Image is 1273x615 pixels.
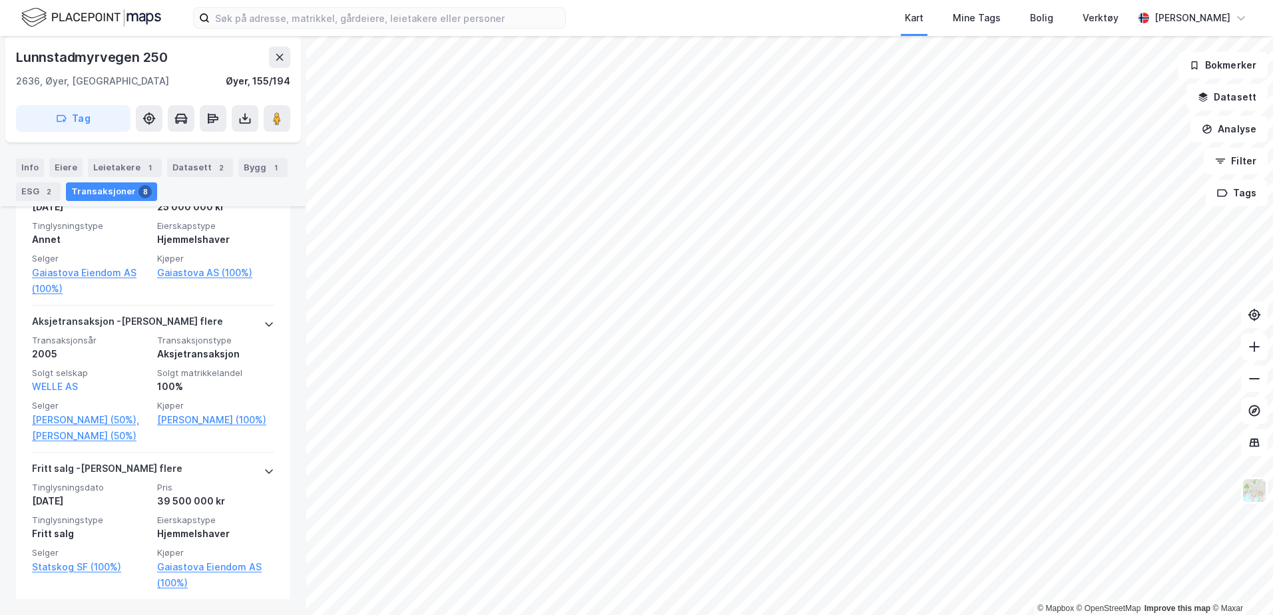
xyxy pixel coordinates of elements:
[32,482,149,493] span: Tinglysningsdato
[210,8,565,28] input: Søk på adresse, matrikkel, gårdeiere, leietakere eller personer
[214,161,228,174] div: 2
[157,367,274,379] span: Solgt matrikkelandel
[157,379,274,395] div: 100%
[16,73,169,89] div: 2636, Øyer, [GEOGRAPHIC_DATA]
[1037,604,1074,613] a: Mapbox
[32,547,149,558] span: Selger
[32,313,223,335] div: Aksjetransaksjon - [PERSON_NAME] flere
[157,335,274,346] span: Transaksjonstype
[143,161,156,174] div: 1
[32,265,149,297] a: Gaiastova Eiendom AS (100%)
[32,461,182,482] div: Fritt salg - [PERSON_NAME] flere
[32,400,149,411] span: Selger
[21,6,161,29] img: logo.f888ab2527a4732fd821a326f86c7f29.svg
[157,253,274,264] span: Kjøper
[1206,551,1273,615] iframe: Chat Widget
[157,400,274,411] span: Kjøper
[167,158,233,177] div: Datasett
[905,10,923,26] div: Kart
[32,514,149,526] span: Tinglysningstype
[138,185,152,198] div: 8
[32,559,149,575] a: Statskog SF (100%)
[1204,148,1268,174] button: Filter
[16,158,44,177] div: Info
[157,412,274,428] a: [PERSON_NAME] (100%)
[1178,52,1268,79] button: Bokmerker
[32,346,149,362] div: 2005
[157,265,274,281] a: Gaiastova AS (100%)
[42,185,55,198] div: 2
[1186,84,1268,110] button: Datasett
[49,158,83,177] div: Eiere
[32,381,78,392] a: WELLE AS
[32,335,149,346] span: Transaksjonsår
[1145,604,1210,613] a: Improve this map
[32,367,149,379] span: Solgt selskap
[157,220,274,232] span: Eierskapstype
[157,514,274,526] span: Eierskapstype
[238,158,288,177] div: Bygg
[88,158,162,177] div: Leietakere
[157,547,274,558] span: Kjøper
[32,412,149,428] a: [PERSON_NAME] (50%),
[1242,478,1267,503] img: Z
[16,182,61,201] div: ESG
[157,482,274,493] span: Pris
[32,253,149,264] span: Selger
[157,559,274,591] a: Gaiastova Eiendom AS (100%)
[16,47,170,68] div: Lunnstadmyrvegen 250
[953,10,1001,26] div: Mine Tags
[16,105,130,132] button: Tag
[157,526,274,542] div: Hjemmelshaver
[1030,10,1053,26] div: Bolig
[157,199,274,215] div: 25 000 000 kr
[1154,10,1230,26] div: [PERSON_NAME]
[1190,116,1268,142] button: Analyse
[269,161,282,174] div: 1
[32,493,149,509] div: [DATE]
[32,199,149,215] div: [DATE]
[1083,10,1119,26] div: Verktøy
[157,346,274,362] div: Aksjetransaksjon
[226,73,290,89] div: Øyer, 155/194
[32,428,149,444] a: [PERSON_NAME] (50%)
[1206,180,1268,206] button: Tags
[157,232,274,248] div: Hjemmelshaver
[32,232,149,248] div: Annet
[1077,604,1141,613] a: OpenStreetMap
[32,220,149,232] span: Tinglysningstype
[32,526,149,542] div: Fritt salg
[157,493,274,509] div: 39 500 000 kr
[66,182,157,201] div: Transaksjoner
